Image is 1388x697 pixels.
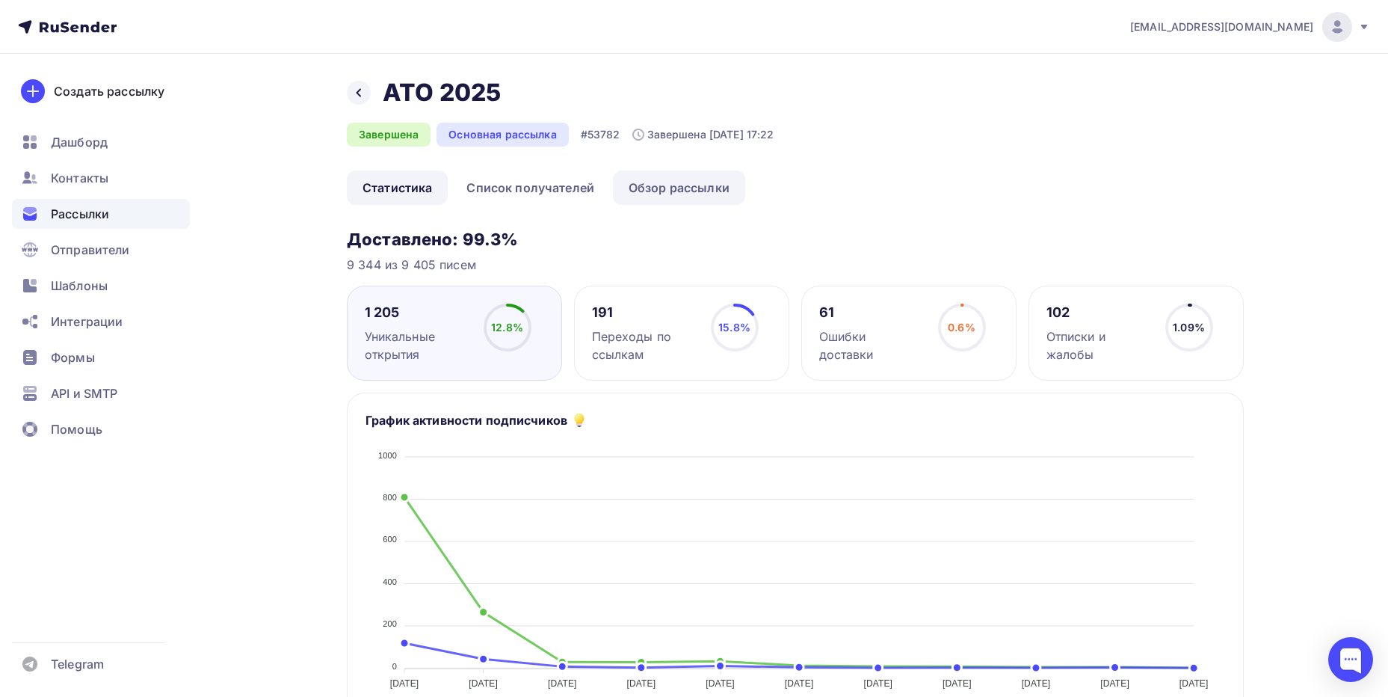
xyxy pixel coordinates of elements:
[365,411,567,429] h5: График активности подписчиков
[592,328,697,363] div: Переходы по ссылкам
[948,321,975,334] span: 0.6%
[592,304,697,322] div: 191
[347,229,1244,250] h3: Доставлено: 99.3%
[12,235,190,265] a: Отправители
[1022,679,1051,690] tspan: [DATE]
[613,171,745,205] a: Обзор рассылки
[12,163,190,193] a: Контакты
[1046,304,1152,322] div: 102
[491,321,523,334] span: 12.8%
[12,271,190,301] a: Шаблоны
[378,451,397,460] tspan: 1000
[347,123,431,147] div: Завершена
[1173,321,1205,334] span: 1.09%
[863,679,892,690] tspan: [DATE]
[51,133,108,151] span: Дашборд
[12,199,190,229] a: Рассылки
[51,313,123,331] span: Интеграции
[51,241,130,259] span: Отправители
[54,82,164,100] div: Создать рассылку
[581,127,620,142] div: #53782
[12,127,190,157] a: Дашборд
[1130,19,1313,34] span: [EMAIL_ADDRESS][DOMAIN_NAME]
[365,328,470,363] div: Уникальные открытия
[1179,679,1209,690] tspan: [DATE]
[392,662,397,671] tspan: 0
[383,78,501,108] h2: ATO 2025
[548,679,577,690] tspan: [DATE]
[819,304,925,322] div: 61
[390,679,419,690] tspan: [DATE]
[51,384,117,402] span: API и SMTP
[383,577,397,586] tspan: 400
[819,328,925,363] div: Ошибки доставки
[51,348,95,366] span: Формы
[1046,328,1152,363] div: Отписки и жалобы
[469,679,498,690] tspan: [DATE]
[718,321,750,334] span: 15.8%
[437,123,568,147] div: Основная рассылка
[632,127,774,142] div: Завершена [DATE] 17:22
[347,256,1244,274] div: 9 344 из 9 405 писем
[365,304,470,322] div: 1 205
[383,535,397,544] tspan: 600
[706,679,735,690] tspan: [DATE]
[12,343,190,372] a: Формы
[383,620,397,629] tspan: 200
[1130,12,1370,42] a: [EMAIL_ADDRESS][DOMAIN_NAME]
[943,679,972,690] tspan: [DATE]
[51,169,108,187] span: Контакты
[51,655,104,673] span: Telegram
[627,679,656,690] tspan: [DATE]
[347,171,448,205] a: Статистика
[51,205,109,223] span: Рассылки
[51,420,102,438] span: Помощь
[785,679,814,690] tspan: [DATE]
[451,171,610,205] a: Список получателей
[383,493,397,502] tspan: 800
[51,277,108,295] span: Шаблоны
[1100,679,1129,690] tspan: [DATE]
